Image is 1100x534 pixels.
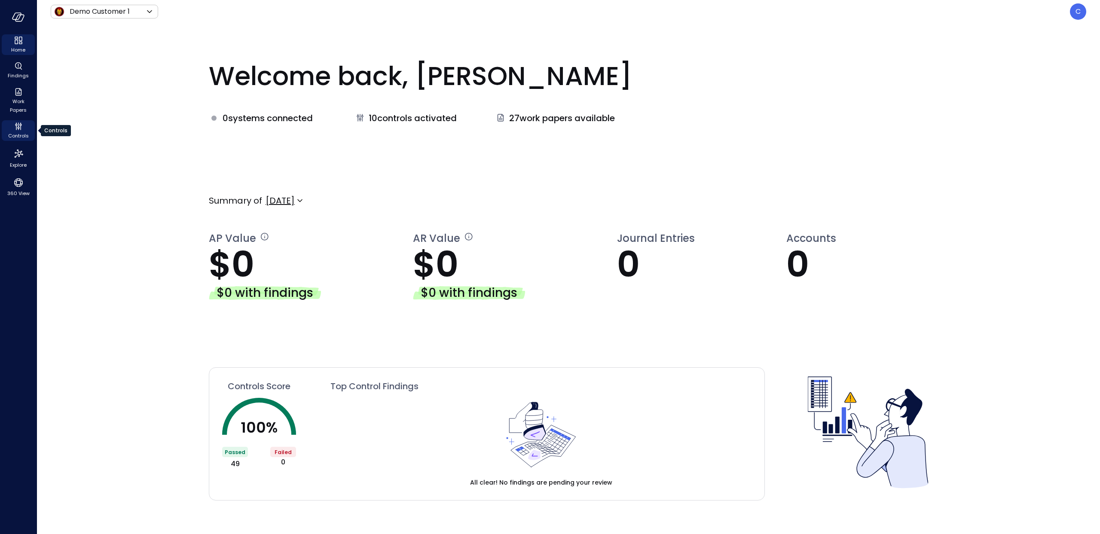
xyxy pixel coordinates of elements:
span: 27 work papers available [509,113,615,124]
span: Passed [225,449,245,456]
span: Accounts [786,232,836,245]
span: Home [11,46,25,54]
span: AR Value [413,232,460,245]
a: $0 with findings [209,284,413,300]
a: Controls Score [222,381,296,392]
span: Controls [8,131,29,140]
span: Findings [8,71,29,80]
div: Work Papers [2,86,35,115]
a: 10controls activated [355,113,457,124]
img: Controls [808,372,928,492]
div: 360 View [2,175,35,198]
span: 360 View [7,189,30,198]
p: C [1076,6,1081,17]
div: $0 with findings [209,286,321,300]
span: Top Control Findings [330,381,419,392]
img: Icon [54,6,64,17]
div: $0 with findings [413,286,525,300]
div: Home [2,34,35,55]
span: Explore [10,161,27,169]
p: Welcome back, [PERSON_NAME] [209,57,928,95]
div: Explore [2,146,35,170]
div: [DATE] [266,193,295,208]
span: All clear! No findings are pending your review [470,478,612,487]
span: Failed [275,449,292,456]
span: Journal Entries [617,232,695,245]
span: 10 controls activated [369,113,457,124]
a: $0 with findings [413,284,617,300]
span: $0 [209,240,254,289]
span: 0 systems connected [223,113,313,124]
p: Summary of [209,194,262,207]
span: 0 [281,457,285,467]
a: 27work papers available [495,113,615,124]
span: AP Value [209,232,256,245]
p: 0 [786,245,928,284]
div: Controls [2,120,35,141]
p: Demo Customer 1 [70,6,130,17]
span: 0 [617,240,640,289]
span: $0 [413,240,458,289]
div: Controls [41,125,71,136]
span: 49 [231,459,240,469]
span: Work Papers [5,97,31,114]
div: Chris Wallace [1070,3,1086,20]
div: Findings [2,60,35,81]
p: 100 % [241,420,278,435]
